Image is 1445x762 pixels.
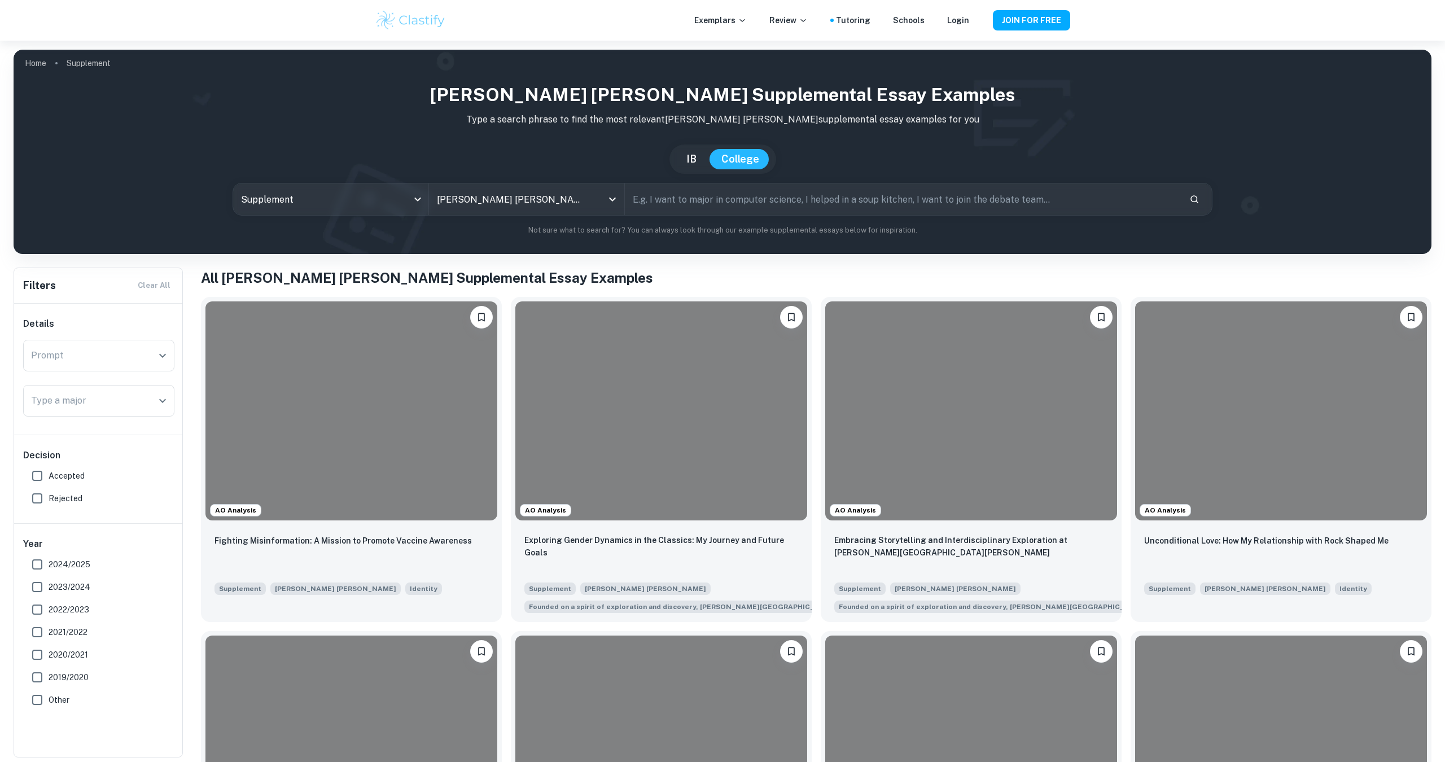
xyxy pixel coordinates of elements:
[1140,505,1190,515] span: AO Analysis
[270,583,401,595] span: [PERSON_NAME] [PERSON_NAME]
[511,297,812,622] a: AO AnalysisPlease log in to bookmark exemplarsExploring Gender Dynamics in the Classics: My Journ...
[1144,535,1389,547] p: Unconditional Love: How My Relationship with Rock Shaped Me
[830,505,881,515] span: AO Analysis
[694,14,747,27] p: Exemplars
[890,583,1021,595] span: [PERSON_NAME] [PERSON_NAME]
[1400,306,1422,329] button: Please log in to bookmark exemplars
[23,449,174,462] h6: Decision
[520,505,571,515] span: AO Analysis
[605,191,620,207] button: Open
[1200,583,1330,595] span: [PERSON_NAME] [PERSON_NAME]
[821,297,1122,622] a: AO AnalysisPlease log in to bookmark exemplarsEmbracing Storytelling and Interdisciplinary Explor...
[1339,584,1367,594] span: Identity
[214,535,472,547] p: Fighting Misinformation: A Mission to Promote Vaccine Awareness
[1144,583,1196,595] span: Supplement
[49,581,90,593] span: 2023/2024
[23,225,1422,236] p: Not sure what to search for? You can always look through our example supplemental essays below fo...
[405,581,442,595] span: Tell us about an aspect of your identity (e.g., race, gender, sexuality, religion, community, etc...
[470,640,493,663] button: Please log in to bookmark exemplars
[49,649,88,661] span: 2020/2021
[834,534,1108,559] p: Embracing Storytelling and Interdisciplinary Exploration at Johns Hopkins University
[1185,190,1204,209] button: Search
[836,14,870,27] a: Tutoring
[529,602,896,612] span: Founded on a spirit of exploration and discovery, [PERSON_NAME][GEOGRAPHIC_DATA][PERSON_NAME]
[993,10,1070,30] button: JOIN FOR FREE
[23,81,1422,108] h1: [PERSON_NAME] [PERSON_NAME] Supplemental Essay Examples
[23,537,174,551] h6: Year
[214,583,266,595] span: Supplement
[524,534,798,559] p: Exploring Gender Dynamics in the Classics: My Journey and Future Goals
[23,278,56,294] h6: Filters
[1090,306,1113,329] button: Please log in to bookmark exemplars
[1400,640,1422,663] button: Please log in to bookmark exemplars
[524,599,900,613] span: Founded on a spirit of exploration and discovery, Johns Hopkins University encourages students to...
[780,306,803,329] button: Please log in to bookmark exemplars
[49,492,82,505] span: Rejected
[410,584,437,594] span: Identity
[625,183,1180,215] input: E.g. I want to major in computer science, I helped in a soup kitchen, I want to join the debate t...
[233,183,428,215] div: Supplement
[834,583,886,595] span: Supplement
[201,268,1431,288] h1: All [PERSON_NAME] [PERSON_NAME] Supplemental Essay Examples
[155,393,170,409] button: Open
[839,602,1206,612] span: Founded on a spirit of exploration and discovery, [PERSON_NAME][GEOGRAPHIC_DATA][PERSON_NAME]
[49,603,89,616] span: 2022/2023
[49,470,85,482] span: Accepted
[1090,640,1113,663] button: Please log in to bookmark exemplars
[155,348,170,364] button: Open
[524,583,576,595] span: Supplement
[375,9,446,32] img: Clastify logo
[947,14,969,27] a: Login
[769,14,808,27] p: Review
[470,306,493,329] button: Please log in to bookmark exemplars
[25,55,46,71] a: Home
[780,640,803,663] button: Please log in to bookmark exemplars
[49,671,89,684] span: 2019/2020
[978,17,984,23] button: Help and Feedback
[14,50,1431,254] img: profile cover
[675,149,708,169] button: IB
[710,149,770,169] button: College
[1335,581,1372,595] span: Tell us about an aspect of your identity (e.g., race, gender, sexuality, religion, community, etc...
[1131,297,1431,622] a: AO AnalysisPlease log in to bookmark exemplarsUnconditional Love: How My Relationship with Rock S...
[201,297,502,622] a: AO AnalysisPlease log in to bookmark exemplarsFighting Misinformation: A Mission to Promote Vacci...
[49,694,69,706] span: Other
[49,558,90,571] span: 2024/2025
[67,57,111,69] p: Supplement
[23,317,174,331] h6: Details
[49,626,87,638] span: 2021/2022
[834,599,1210,613] span: Founded on a spirit of exploration and discovery, Johns Hopkins University encourages students to...
[211,505,261,515] span: AO Analysis
[580,583,711,595] span: [PERSON_NAME] [PERSON_NAME]
[893,14,925,27] a: Schools
[23,113,1422,126] p: Type a search phrase to find the most relevant [PERSON_NAME] [PERSON_NAME] supplemental essay exa...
